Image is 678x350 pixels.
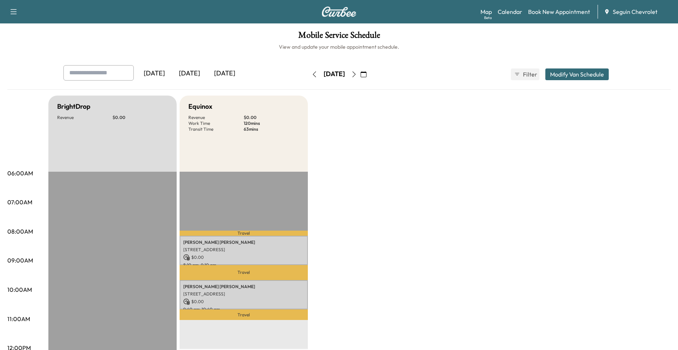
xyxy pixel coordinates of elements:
[183,284,304,290] p: [PERSON_NAME] [PERSON_NAME]
[7,169,33,178] p: 06:00AM
[180,309,308,320] p: Travel
[528,7,590,16] a: Book New Appointment
[188,115,244,120] p: Revenue
[321,7,357,17] img: Curbee Logo
[545,68,609,80] button: Modify Van Schedule
[207,65,242,82] div: [DATE]
[498,7,522,16] a: Calendar
[7,198,32,206] p: 07:00AM
[188,120,244,126] p: Work Time
[172,65,207,82] div: [DATE]
[7,285,32,294] p: 10:00AM
[180,231,308,235] p: Travel
[7,256,33,265] p: 09:00AM
[180,265,308,280] p: Travel
[183,291,304,297] p: [STREET_ADDRESS]
[511,68,539,80] button: Filter
[324,70,345,79] div: [DATE]
[183,298,304,305] p: $ 0.00
[183,306,304,312] p: 9:40 am - 10:40 am
[7,227,33,236] p: 08:00AM
[244,126,299,132] p: 63 mins
[183,254,304,261] p: $ 0.00
[183,239,304,245] p: [PERSON_NAME] [PERSON_NAME]
[523,70,536,79] span: Filter
[137,65,172,82] div: [DATE]
[7,43,671,51] h6: View and update your mobile appointment schedule.
[484,15,492,21] div: Beta
[613,7,657,16] span: Seguin Chevrolet
[480,7,492,16] a: MapBeta
[244,115,299,120] p: $ 0.00
[183,247,304,253] p: [STREET_ADDRESS]
[183,262,304,268] p: 8:10 am - 9:10 am
[188,101,212,112] h5: Equinox
[57,101,91,112] h5: BrightDrop
[113,115,168,120] p: $ 0.00
[188,126,244,132] p: Transit Time
[244,120,299,126] p: 120 mins
[57,115,113,120] p: Revenue
[7,314,30,323] p: 11:00AM
[7,31,671,43] h1: Mobile Service Schedule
